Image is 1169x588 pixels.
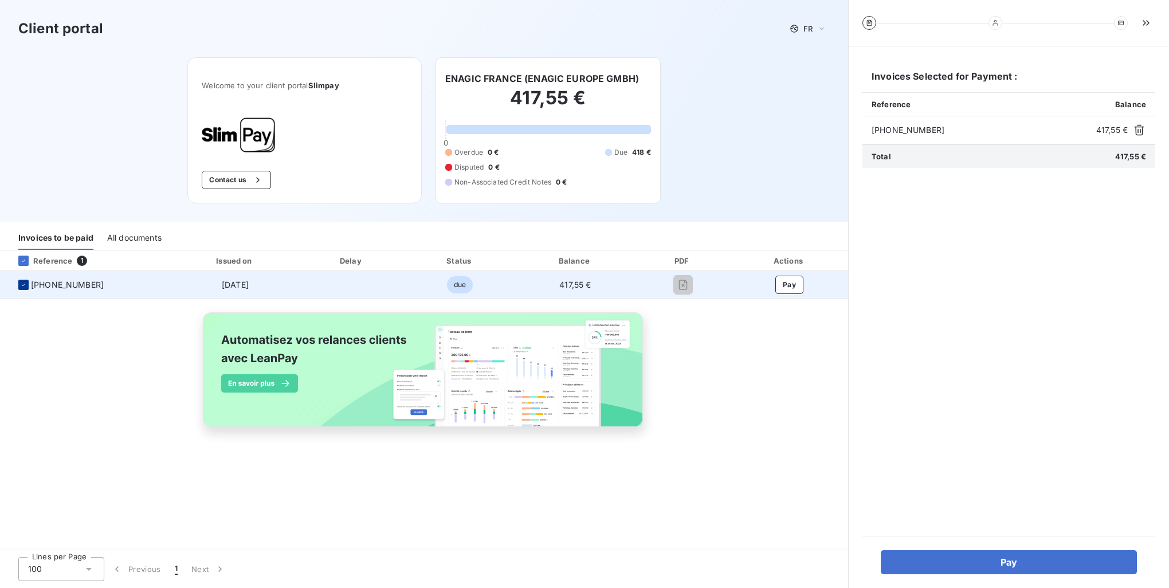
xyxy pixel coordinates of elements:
[308,81,339,90] span: Slimpay
[862,69,1155,92] h6: Invoices Selected for Payment :
[733,255,846,266] div: Actions
[1115,152,1146,161] span: 417,55 €
[444,138,448,147] span: 0
[454,162,484,173] span: Disputed
[632,147,651,158] span: 418 €
[185,557,233,581] button: Next
[559,280,591,289] span: 417,55 €
[614,147,627,158] span: Due
[222,280,249,289] span: [DATE]
[18,18,103,39] h3: Client portal
[202,171,271,189] button: Contact us
[447,276,473,293] span: due
[202,81,407,90] span: Welcome to your client portal
[174,255,296,266] div: Issued on
[775,276,803,294] button: Pay
[77,256,87,266] span: 1
[445,87,651,121] h2: 417,55 €
[638,255,728,266] div: PDF
[104,557,168,581] button: Previous
[18,226,93,250] div: Invoices to be paid
[301,255,403,266] div: Delay
[107,226,162,250] div: All documents
[881,550,1137,574] button: Pay
[454,147,483,158] span: Overdue
[872,152,891,161] span: Total
[28,563,42,575] span: 100
[407,255,513,266] div: Status
[168,557,185,581] button: 1
[488,162,499,173] span: 0 €
[556,177,567,187] span: 0 €
[202,117,275,152] img: Company logo
[1096,124,1128,136] span: 417,55 €
[31,279,104,291] span: [PHONE_NUMBER]
[175,563,178,575] span: 1
[517,255,633,266] div: Balance
[1115,100,1146,109] span: Balance
[193,305,656,446] img: banner
[803,24,813,33] span: FR
[488,147,499,158] span: 0 €
[9,256,72,266] div: Reference
[872,124,1092,136] span: [PHONE_NUMBER]
[872,100,911,109] span: Reference
[445,72,639,85] h6: ENAGIC FRANCE (ENAGIC EUROPE GMBH)
[454,177,551,187] span: Non-Associated Credit Notes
